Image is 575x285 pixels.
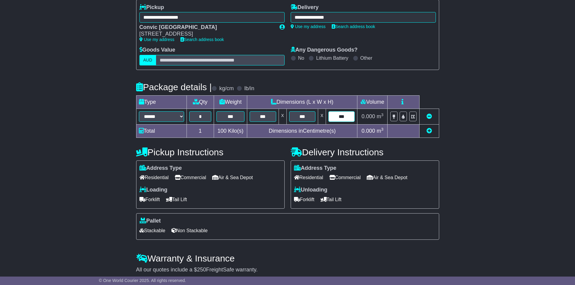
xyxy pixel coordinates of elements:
div: All our quotes include a $ FreightSafe warranty. [136,267,439,273]
label: Address Type [139,165,182,172]
span: Air & Sea Depot [212,173,253,182]
td: 1 [187,124,214,138]
td: Dimensions (L x W x H) [247,95,357,109]
a: Use my address [139,37,174,42]
h4: Pickup Instructions [136,147,285,157]
span: Forklift [139,195,160,204]
td: Dimensions in Centimetre(s) [247,124,357,138]
td: x [318,109,326,124]
span: Forklift [294,195,315,204]
span: 100 [218,128,227,134]
h4: Warranty & Insurance [136,253,439,263]
td: Total [136,124,187,138]
span: 0.000 [362,113,375,119]
span: Air & Sea Depot [367,173,407,182]
td: Kilo(s) [214,124,247,138]
span: Non Stackable [171,226,208,235]
td: Qty [187,95,214,109]
label: No [298,55,304,61]
label: Unloading [294,187,327,193]
span: Tail Lift [321,195,342,204]
a: Remove this item [426,113,432,119]
label: lb/in [244,85,254,92]
div: [STREET_ADDRESS] [139,31,273,37]
label: Address Type [294,165,337,172]
span: Tail Lift [166,195,187,204]
label: Any Dangerous Goods? [291,47,358,53]
td: Type [136,95,187,109]
label: Lithium Battery [316,55,348,61]
span: 250 [197,267,206,273]
h4: Package details | [136,82,212,92]
label: Pallet [139,218,161,224]
span: Commercial [175,173,206,182]
sup: 3 [381,127,384,131]
label: Pickup [139,4,164,11]
a: Add new item [426,128,432,134]
label: Other [360,55,372,61]
span: m [377,128,384,134]
td: Weight [214,95,247,109]
h4: Delivery Instructions [291,147,439,157]
a: Search address book [180,37,224,42]
span: Stackable [139,226,165,235]
span: Residential [294,173,323,182]
span: m [377,113,384,119]
a: Search address book [332,24,375,29]
label: Delivery [291,4,319,11]
div: Convic [GEOGRAPHIC_DATA] [139,24,273,31]
label: kg/cm [219,85,234,92]
span: Commercial [329,173,361,182]
sup: 3 [381,112,384,117]
label: Loading [139,187,168,193]
a: Use my address [291,24,326,29]
label: AUD [139,55,156,65]
span: Residential [139,173,169,182]
label: Goods Value [139,47,175,53]
td: Volume [357,95,388,109]
td: x [279,109,286,124]
span: 0.000 [362,128,375,134]
span: © One World Courier 2025. All rights reserved. [99,278,186,283]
